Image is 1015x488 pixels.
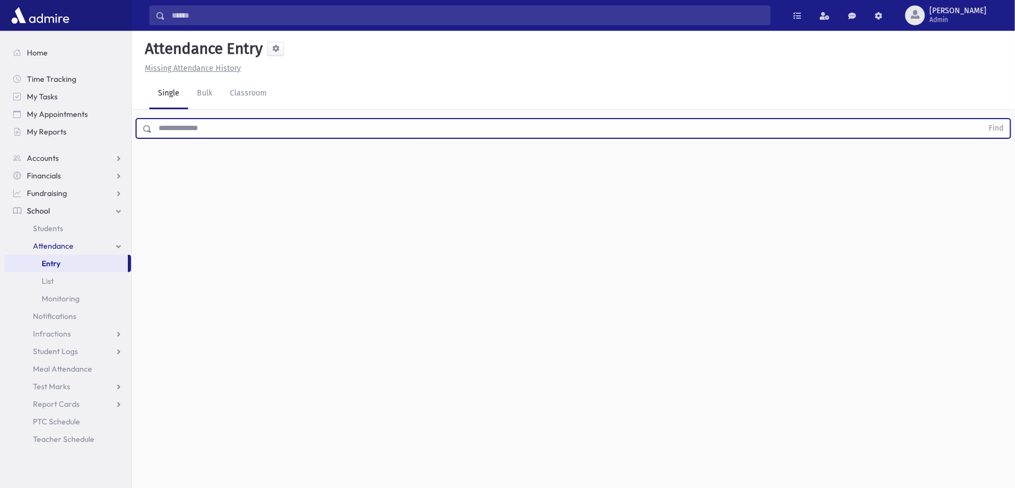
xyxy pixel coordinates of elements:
[188,78,221,109] a: Bulk
[42,294,80,304] span: Monitoring
[4,307,131,325] a: Notifications
[4,105,131,123] a: My Appointments
[33,434,94,444] span: Teacher Schedule
[33,241,74,251] span: Attendance
[33,382,70,391] span: Test Marks
[4,88,131,105] a: My Tasks
[4,290,131,307] a: Monitoring
[4,325,131,343] a: Infractions
[929,15,986,24] span: Admin
[33,329,71,339] span: Infractions
[4,44,131,61] a: Home
[982,119,1010,138] button: Find
[42,276,54,286] span: List
[4,167,131,184] a: Financials
[33,346,78,356] span: Student Logs
[27,48,48,58] span: Home
[27,74,76,84] span: Time Tracking
[221,78,275,109] a: Classroom
[149,78,188,109] a: Single
[27,206,50,216] span: School
[27,92,58,102] span: My Tasks
[145,64,241,73] u: Missing Attendance History
[4,413,131,430] a: PTC Schedule
[929,7,986,15] span: [PERSON_NAME]
[165,5,770,25] input: Search
[33,223,63,233] span: Students
[4,202,131,220] a: School
[33,364,92,374] span: Meal Attendance
[27,188,67,198] span: Fundraising
[9,4,72,26] img: AdmirePro
[140,40,263,58] h5: Attendance Entry
[42,259,60,268] span: Entry
[4,123,131,141] a: My Reports
[33,399,80,409] span: Report Cards
[140,64,241,73] a: Missing Attendance History
[27,109,88,119] span: My Appointments
[4,237,131,255] a: Attendance
[27,153,59,163] span: Accounts
[4,255,128,272] a: Entry
[4,378,131,395] a: Test Marks
[33,417,80,427] span: PTC Schedule
[4,430,131,448] a: Teacher Schedule
[4,70,131,88] a: Time Tracking
[4,220,131,237] a: Students
[4,184,131,202] a: Fundraising
[27,171,61,181] span: Financials
[4,395,131,413] a: Report Cards
[4,343,131,360] a: Student Logs
[4,360,131,378] a: Meal Attendance
[33,311,76,321] span: Notifications
[27,127,66,137] span: My Reports
[4,149,131,167] a: Accounts
[4,272,131,290] a: List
